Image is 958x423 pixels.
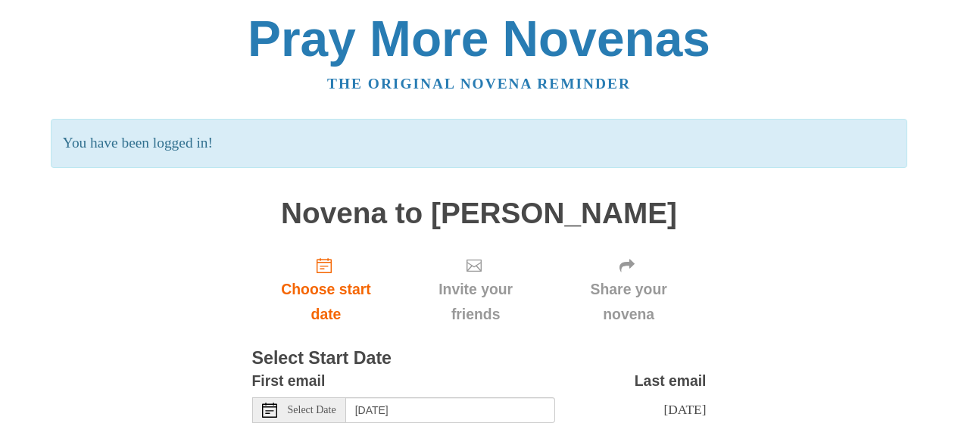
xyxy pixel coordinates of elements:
h1: Novena to [PERSON_NAME] [252,198,707,230]
a: Choose start date [252,244,401,334]
a: Pray More Novenas [248,11,710,67]
span: [DATE] [663,402,706,417]
label: First email [252,369,326,393]
a: The original novena reminder [327,76,631,92]
span: Select Date [288,405,336,415]
span: Invite your friends [415,277,535,327]
span: Share your novena [566,277,691,327]
div: Click "Next" to confirm your start date first. [400,244,551,334]
div: Click "Next" to confirm your start date first. [551,244,707,334]
span: Choose start date [267,277,385,327]
p: You have been logged in! [51,119,907,168]
label: Last email [635,369,707,393]
h3: Select Start Date [252,349,707,369]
